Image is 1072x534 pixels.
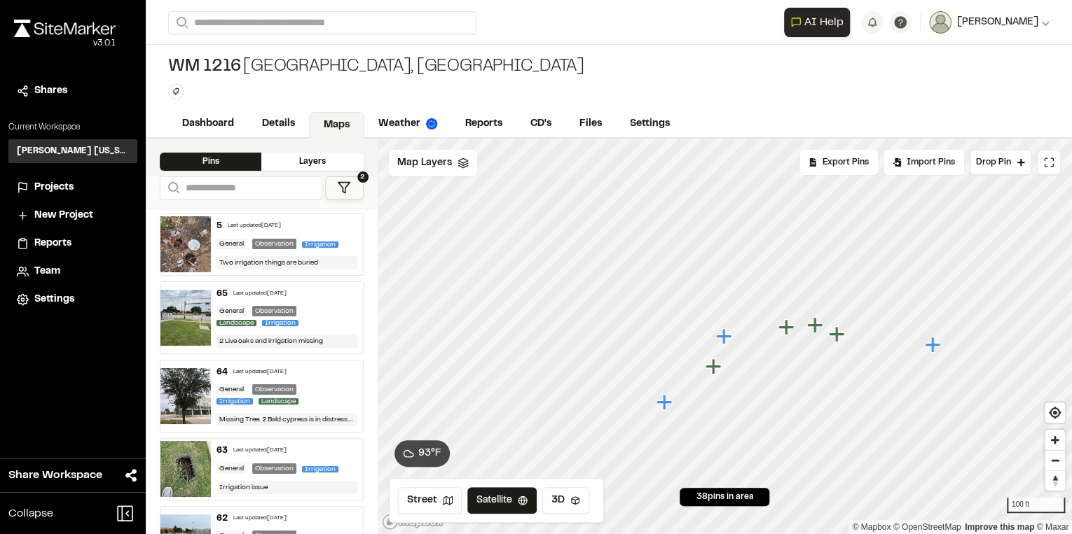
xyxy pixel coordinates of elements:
[217,335,357,348] div: 2 Live oaks and irrigation missing
[233,447,287,455] div: Last updated [DATE]
[217,384,247,395] div: General
[252,239,296,249] div: Observation
[696,491,753,503] span: 38 pins in area
[17,83,129,99] a: Shares
[965,522,1034,532] a: Map feedback
[217,220,222,232] div: 5
[248,111,309,137] a: Details
[14,37,116,50] div: Oh geez...please don't...
[168,84,184,99] button: Edit Tags
[804,14,844,31] span: AI Help
[1045,451,1065,470] span: Zoom out
[17,236,129,251] a: Reports
[17,208,129,223] a: New Project
[394,440,450,467] button: 93°F
[565,111,616,137] a: Files
[160,290,211,346] img: file
[160,441,211,497] img: file
[397,155,452,171] span: Map Layers
[784,8,850,37] button: Open AI Assistant
[1007,498,1065,513] div: 100 ft
[8,121,137,134] p: Current Workspace
[34,208,93,223] span: New Project
[259,398,298,405] span: Landscape
[656,393,674,412] div: Map marker
[907,156,955,169] span: Import Pins
[325,176,364,199] button: 2
[217,320,256,326] span: Landscape
[398,487,462,514] button: Street
[823,156,869,169] span: Export Pins
[924,336,942,354] div: Map marker
[217,444,228,457] div: 63
[252,463,296,474] div: Observation
[778,318,796,337] div: Map marker
[8,505,53,522] span: Collapse
[799,150,878,175] div: No pins available to export
[14,20,116,37] img: rebrand.png
[217,256,357,269] div: Two irrigation things are buried
[884,150,964,175] div: Import Pins into your project
[17,180,129,195] a: Projects
[542,487,589,514] button: 3D
[17,292,129,307] a: Settings
[34,292,74,307] span: Settings
[17,145,129,157] h3: [PERSON_NAME] [US_STATE]
[17,264,129,279] a: Team
[168,56,240,78] span: WM 1216
[929,11,1050,34] button: [PERSON_NAME]
[217,306,247,316] div: General
[357,171,369,183] span: 2
[364,111,451,137] a: Weather
[616,111,684,137] a: Settings
[233,290,287,298] div: Last updated [DATE]
[1045,430,1065,450] span: Zoom in
[217,413,357,426] div: Missing Tree. 2 Bald cypress is in distress. Irrigation missing. Trash and debris. 4 Yaupons Holl...
[382,514,444,530] a: Mapbox logo
[893,522,961,532] a: OpenStreetMap
[8,467,102,484] span: Share Workspace
[516,111,565,137] a: CD's
[34,236,71,251] span: Reports
[34,264,60,279] span: Team
[228,222,281,230] div: Last updated [DATE]
[828,325,846,344] div: Map marker
[233,514,287,523] div: Last updated [DATE]
[160,153,261,171] div: Pins
[217,463,247,474] div: General
[302,241,338,248] span: Irrigation
[261,153,363,171] div: Layers
[160,216,211,272] img: file
[217,239,247,249] div: General
[252,306,296,316] div: Observation
[160,368,211,424] img: file
[784,8,855,37] div: Open AI Assistant
[418,446,441,461] span: 93 ° F
[160,176,185,199] button: Search
[233,368,287,377] div: Last updated [DATE]
[957,15,1038,30] span: [PERSON_NAME]
[705,358,723,376] div: Map marker
[467,487,537,514] button: Satellite
[217,366,228,379] div: 64
[715,328,734,346] div: Map marker
[217,288,228,300] div: 65
[1045,450,1065,470] button: Zoom out
[976,156,1011,169] span: Drop Pin
[168,56,584,78] div: [GEOGRAPHIC_DATA], [GEOGRAPHIC_DATA]
[929,11,951,34] img: User
[217,481,357,494] div: Irrigation issue
[852,522,891,532] a: Mapbox
[34,180,74,195] span: Projects
[168,11,193,34] button: Search
[262,320,298,326] span: Irrigation
[168,111,248,137] a: Dashboard
[806,316,825,335] div: Map marker
[217,398,253,405] span: Irrigation
[970,150,1031,175] button: Drop Pin
[1045,402,1065,423] button: Find my location
[1045,470,1065,491] button: Reset bearing to north
[34,83,67,99] span: Shares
